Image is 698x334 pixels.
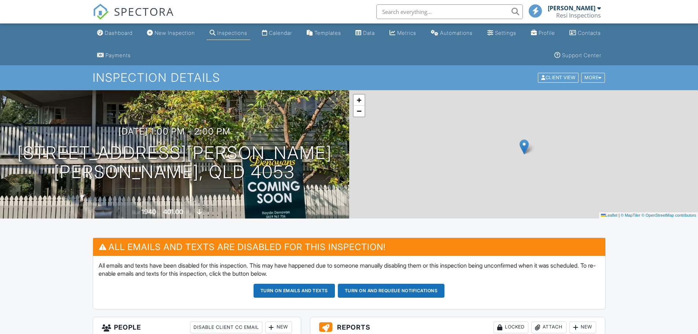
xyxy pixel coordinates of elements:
div: 401.00 [163,208,183,216]
h1: Inspection Details [93,71,606,84]
span: | [618,213,620,217]
span: + [357,95,361,104]
span: Built [132,210,140,215]
div: Dashboard [105,30,133,36]
a: Inspections [207,26,250,40]
a: SPECTORA [93,10,174,25]
div: Contacts [578,30,601,36]
h3: [DATE] 1:00 pm - 2:00 pm [118,126,230,136]
div: Calendar [269,30,292,36]
div: [PERSON_NAME] [548,4,595,12]
div: Templates [314,30,341,36]
a: Payments [94,49,134,62]
div: Attach [531,322,566,333]
a: Support Center [551,49,604,62]
span: − [357,106,361,115]
button: Turn on emails and texts [254,284,335,298]
div: Resi Inspections [556,12,601,19]
div: Profile [539,30,555,36]
div: New [569,322,596,333]
a: Client View [537,74,580,80]
div: Settings [495,30,516,36]
div: Automations [440,30,473,36]
a: Data [352,26,378,40]
button: Turn on and Requeue Notifications [338,284,445,298]
a: Company Profile [528,26,558,40]
div: Client View [538,73,579,83]
a: © MapTiler [621,213,640,217]
span: SPECTORA [114,4,174,19]
div: 1940 [141,208,156,216]
div: New Inspection [155,30,195,36]
span: slab [203,210,211,215]
h1: [STREET_ADDRESS][PERSON_NAME] [PERSON_NAME], QLD 4053 [17,143,332,182]
a: Metrics [387,26,419,40]
a: Dashboard [94,26,136,40]
div: Locked [494,322,528,333]
h3: All emails and texts are disabled for this inspection! [93,238,605,256]
div: Disable Client CC Email [190,322,262,333]
div: Support Center [562,52,601,58]
a: Automations (Basic) [428,26,476,40]
div: Metrics [397,30,416,36]
div: Payments [106,52,131,58]
div: Inspections [217,30,247,36]
a: Calendar [259,26,295,40]
a: Zoom in [354,95,365,106]
a: Settings [484,26,519,40]
div: Data [363,30,375,36]
a: Zoom out [354,106,365,117]
input: Search everything... [376,4,523,19]
a: Leaflet [601,213,617,217]
a: © OpenStreetMap contributors [642,213,696,217]
img: The Best Home Inspection Software - Spectora [93,4,109,20]
div: New [265,322,292,333]
a: Templates [304,26,344,40]
div: More [581,73,605,83]
p: All emails and texts have been disabled for this inspection. This may have happened due to someon... [99,261,600,278]
img: Marker [520,139,529,154]
span: m² [184,210,190,215]
a: New Inspection [144,26,198,40]
a: Contacts [566,26,604,40]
